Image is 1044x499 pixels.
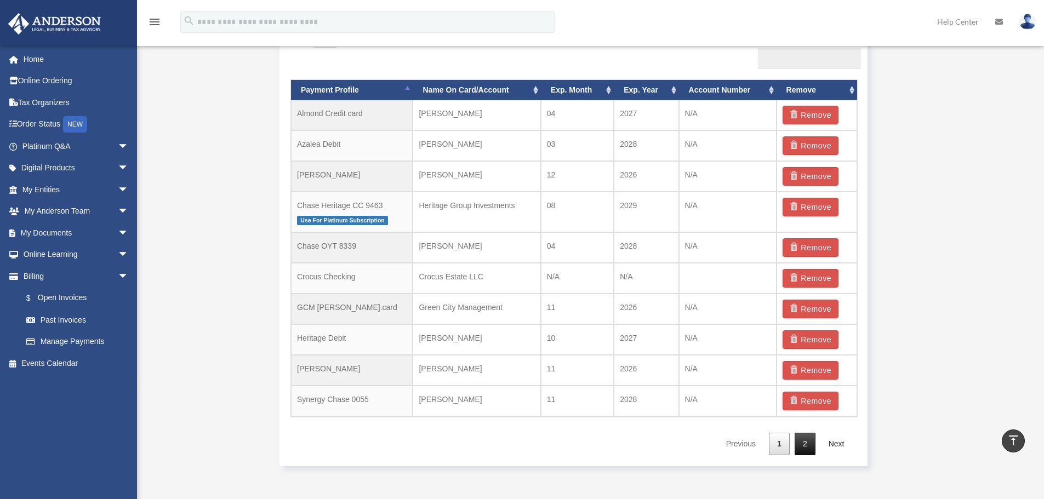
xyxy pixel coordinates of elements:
[614,355,678,386] td: 2026
[1002,429,1025,452] a: vertical_align_top
[118,179,140,201] span: arrow_drop_down
[8,200,145,222] a: My Anderson Teamarrow_drop_down
[783,136,839,155] button: Remove
[291,130,413,161] td: Azalea Debit
[413,386,540,416] td: [PERSON_NAME]
[754,33,857,69] label: Search:
[614,386,678,416] td: 2028
[541,130,614,161] td: 03
[679,386,777,416] td: N/A
[614,232,678,263] td: 2028
[118,157,140,180] span: arrow_drop_down
[5,13,104,35] img: Anderson Advisors Platinum Portal
[679,161,777,192] td: N/A
[32,291,38,305] span: $
[679,192,777,233] td: N/A
[541,100,614,130] td: 04
[541,192,614,233] td: 08
[783,330,839,349] button: Remove
[541,263,614,294] td: N/A
[8,244,145,266] a: Online Learningarrow_drop_down
[777,80,857,100] th: Remove: activate to sort column ascending
[148,15,161,28] i: menu
[679,355,777,386] td: N/A
[783,392,839,410] button: Remove
[118,265,140,288] span: arrow_drop_down
[291,324,413,355] td: Heritage Debit
[413,355,540,386] td: [PERSON_NAME]
[291,294,413,324] td: GCM [PERSON_NAME].card
[614,80,678,100] th: Exp. Year: activate to sort column ascending
[541,294,614,324] td: 11
[63,116,87,133] div: NEW
[541,386,614,416] td: 11
[679,294,777,324] td: N/A
[820,433,853,455] a: Next
[783,167,839,186] button: Remove
[541,80,614,100] th: Exp. Month: activate to sort column ascending
[783,361,839,380] button: Remove
[413,130,540,161] td: [PERSON_NAME]
[614,294,678,324] td: 2026
[679,130,777,161] td: N/A
[148,19,161,28] a: menu
[8,48,145,70] a: Home
[413,263,540,294] td: Crocus Estate LLC
[413,100,540,130] td: [PERSON_NAME]
[291,100,413,130] td: Almond Credit card
[758,48,861,69] input: Search:
[118,222,140,244] span: arrow_drop_down
[783,106,839,124] button: Remove
[614,130,678,161] td: 2028
[413,192,540,233] td: Heritage Group Investments
[614,161,678,192] td: 2026
[541,355,614,386] td: 11
[541,324,614,355] td: 10
[783,198,839,216] button: Remove
[8,70,145,92] a: Online Ordering
[291,386,413,416] td: Synergy Chase 0055
[8,179,145,200] a: My Entitiesarrow_drop_down
[413,294,540,324] td: Green City Management
[541,232,614,263] td: 04
[291,161,413,192] td: [PERSON_NAME]
[291,232,413,263] td: Chase OYT 8339
[769,433,790,455] a: 1
[1007,434,1020,447] i: vertical_align_top
[8,157,145,179] a: Digital Productsarrow_drop_down
[8,222,145,244] a: My Documentsarrow_drop_down
[118,135,140,158] span: arrow_drop_down
[297,216,388,225] span: Use For Platinum Subscription
[614,192,678,233] td: 2029
[291,192,413,233] td: Chase Heritage CC 9463
[15,287,145,309] a: $Open Invoices
[8,91,145,113] a: Tax Organizers
[614,263,678,294] td: N/A
[783,238,839,257] button: Remove
[15,309,145,331] a: Past Invoices
[679,232,777,263] td: N/A
[1019,14,1036,30] img: User Pic
[614,100,678,130] td: 2027
[718,433,764,455] a: Previous
[291,355,413,386] td: [PERSON_NAME]
[183,15,195,27] i: search
[413,324,540,355] td: [PERSON_NAME]
[795,433,815,455] a: 2
[541,161,614,192] td: 12
[8,265,145,287] a: Billingarrow_drop_down
[413,80,540,100] th: Name On Card/Account: activate to sort column ascending
[15,331,140,353] a: Manage Payments
[783,269,839,288] button: Remove
[413,161,540,192] td: [PERSON_NAME]
[413,232,540,263] td: [PERSON_NAME]
[8,113,145,136] a: Order StatusNEW
[679,80,777,100] th: Account Number: activate to sort column ascending
[679,100,777,130] td: N/A
[679,324,777,355] td: N/A
[291,80,413,100] th: Payment Profile: activate to sort column descending
[291,263,413,294] td: Crocus Checking
[8,352,145,374] a: Events Calendar
[783,300,839,318] button: Remove
[118,200,140,223] span: arrow_drop_down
